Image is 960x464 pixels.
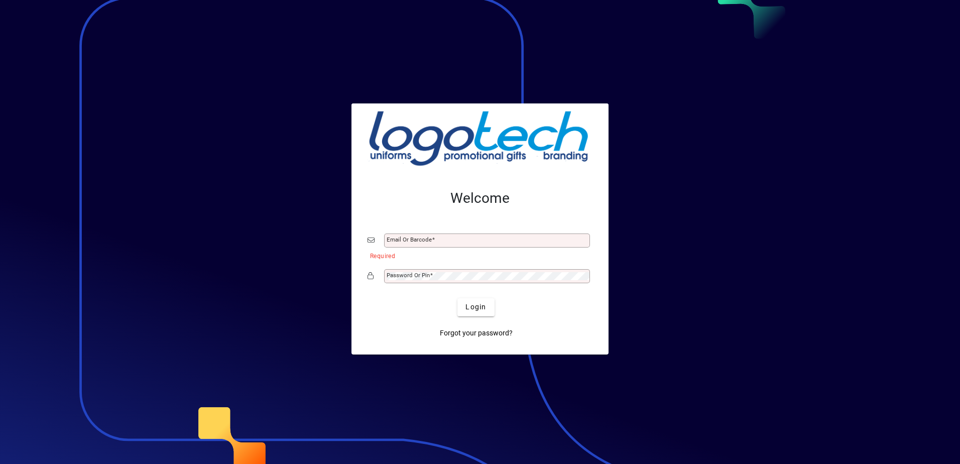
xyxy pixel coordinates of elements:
[368,190,592,207] h2: Welcome
[440,328,513,338] span: Forgot your password?
[387,272,430,279] mat-label: Password or Pin
[457,298,494,316] button: Login
[370,250,584,261] mat-error: Required
[465,302,486,312] span: Login
[436,324,517,342] a: Forgot your password?
[387,236,432,243] mat-label: Email or Barcode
